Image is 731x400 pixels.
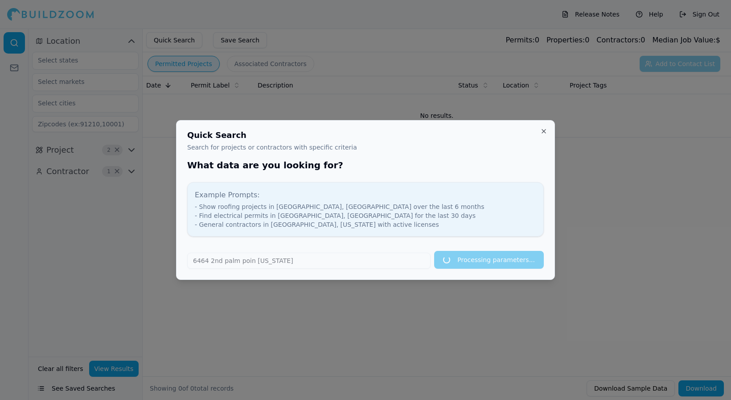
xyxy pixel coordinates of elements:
h2: Quick Search [187,131,544,139]
h2: What data are you looking for? [187,159,544,171]
p: Search for projects or contractors with specific criteria [187,143,544,152]
li: - General contractors in [GEOGRAPHIC_DATA], [US_STATE] with active licenses [195,220,536,229]
div: Example Prompts: [195,190,536,200]
li: - Find electrical permits in [GEOGRAPHIC_DATA], [GEOGRAPHIC_DATA] for the last 30 days [195,211,536,220]
li: - Show roofing projects in [GEOGRAPHIC_DATA], [GEOGRAPHIC_DATA] over the last 6 months [195,202,536,211]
